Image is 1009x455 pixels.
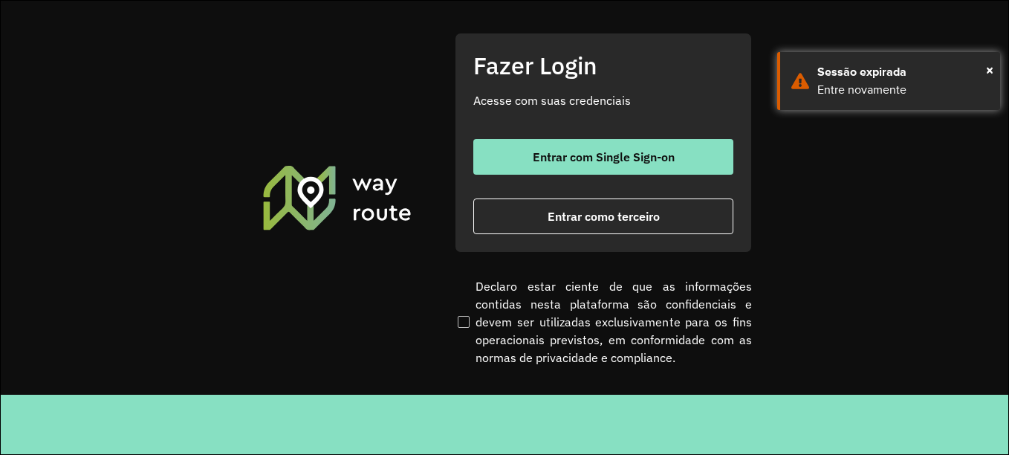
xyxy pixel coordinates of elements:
span: Entrar como terceiro [548,210,660,222]
div: Entre novamente [817,81,989,99]
span: × [986,59,993,81]
button: Close [986,59,993,81]
div: Sessão expirada [817,63,989,81]
img: Roteirizador AmbevTech [261,164,414,232]
button: button [473,139,733,175]
button: button [473,199,733,234]
p: Acesse com suas credenciais [473,91,733,109]
label: Declaro estar ciente de que as informações contidas nesta plataforma são confidenciais e devem se... [455,277,752,367]
span: Entrar com Single Sign-on [533,151,675,163]
h2: Fazer Login [473,51,733,80]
